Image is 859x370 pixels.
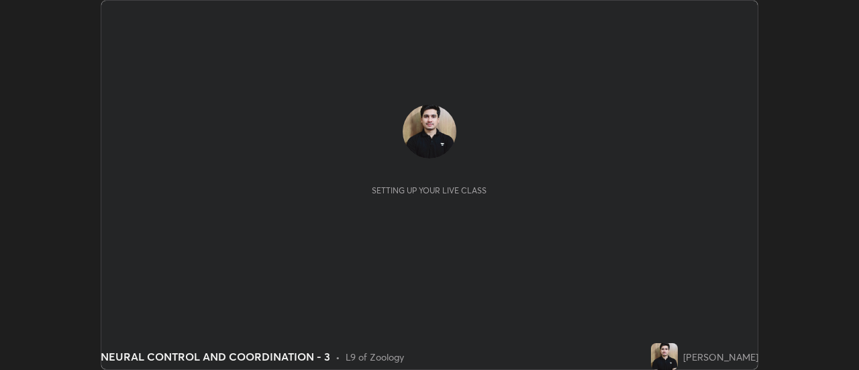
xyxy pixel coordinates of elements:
[651,343,678,370] img: 6cece3184ad04555805104c557818702.jpg
[336,350,340,364] div: •
[101,349,330,365] div: NEURAL CONTROL AND COORDINATION - 3
[403,105,456,158] img: 6cece3184ad04555805104c557818702.jpg
[372,185,487,195] div: Setting up your live class
[683,350,758,364] div: [PERSON_NAME]
[346,350,404,364] div: L9 of Zoology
